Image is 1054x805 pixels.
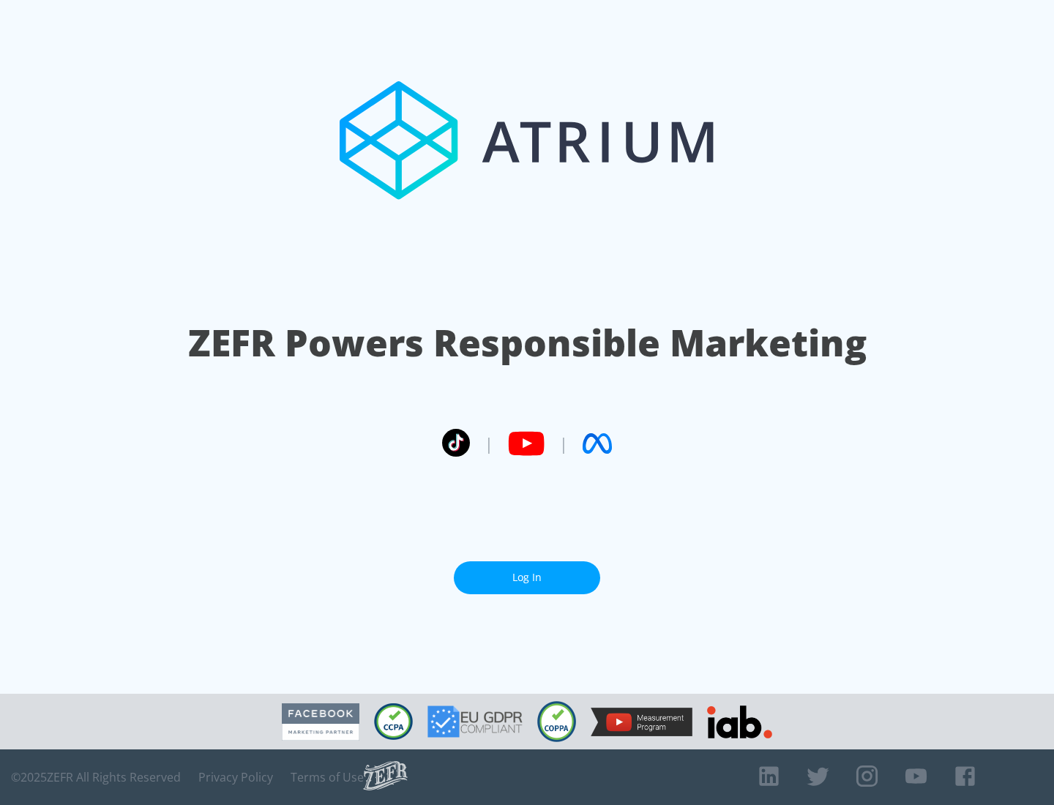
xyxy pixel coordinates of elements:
img: CCPA Compliant [374,703,413,740]
img: IAB [707,705,772,738]
img: GDPR Compliant [427,705,523,738]
h1: ZEFR Powers Responsible Marketing [188,318,867,368]
span: © 2025 ZEFR All Rights Reserved [11,770,181,785]
a: Terms of Use [291,770,364,785]
a: Log In [454,561,600,594]
img: Facebook Marketing Partner [282,703,359,741]
img: YouTube Measurement Program [591,708,692,736]
a: Privacy Policy [198,770,273,785]
span: | [485,433,493,454]
img: COPPA Compliant [537,701,576,742]
span: | [559,433,568,454]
